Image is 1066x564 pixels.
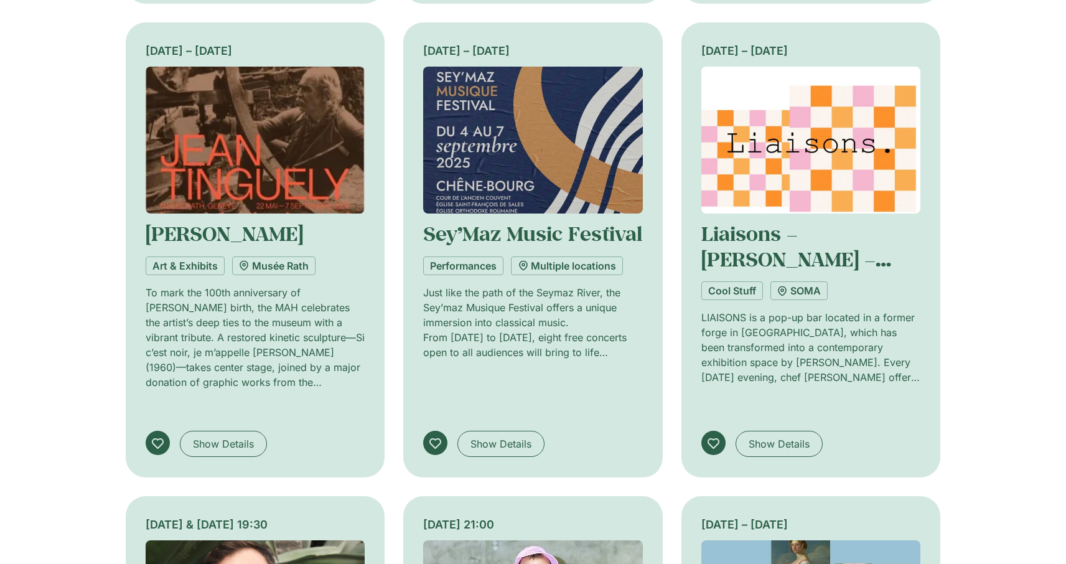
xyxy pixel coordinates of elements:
a: Art & Exhibits [146,256,225,275]
a: Show Details [736,431,823,457]
img: Coolturalia - Liaisons. - Florian Le Bouhec - MAMCO x SOMA [701,67,921,214]
a: Cool Stuff [701,281,763,300]
span: Show Details [749,436,810,451]
div: [DATE] – [DATE] [146,42,365,59]
div: [DATE] – [DATE] [423,42,643,59]
img: Coolturalia - Jean Tinguely [146,67,365,214]
div: [DATE] – [DATE] [701,516,921,533]
div: [DATE] 21:00 [423,516,643,533]
a: Sey’Maz Music Festival [423,220,642,247]
a: [PERSON_NAME] [146,220,303,247]
p: LIAISONS is a pop-up bar located in a former forge in [GEOGRAPHIC_DATA], which has been transform... [701,310,921,385]
a: Show Details [180,431,267,457]
p: From [DATE] to [DATE], eight free concerts open to all audiences will bring to life emblematic ve... [423,330,643,360]
p: To mark the 100th anniversary of [PERSON_NAME] birth, the MAH celebrates the artist’s deep ties t... [146,285,365,390]
a: Liaisons – [PERSON_NAME] – MAMCO x SOMA [701,220,891,297]
span: Show Details [470,436,531,451]
a: SOMA [770,281,828,300]
p: Just like the path of the Seymaz River, the Sey’maz Musique Festival offers a unique immersion in... [423,285,643,330]
span: Show Details [193,436,254,451]
div: [DATE] – [DATE] [701,42,921,59]
a: Musée Rath [232,256,316,275]
a: Show Details [457,431,545,457]
a: Performances [423,256,503,275]
div: [DATE] & [DATE] 19:30 [146,516,365,533]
